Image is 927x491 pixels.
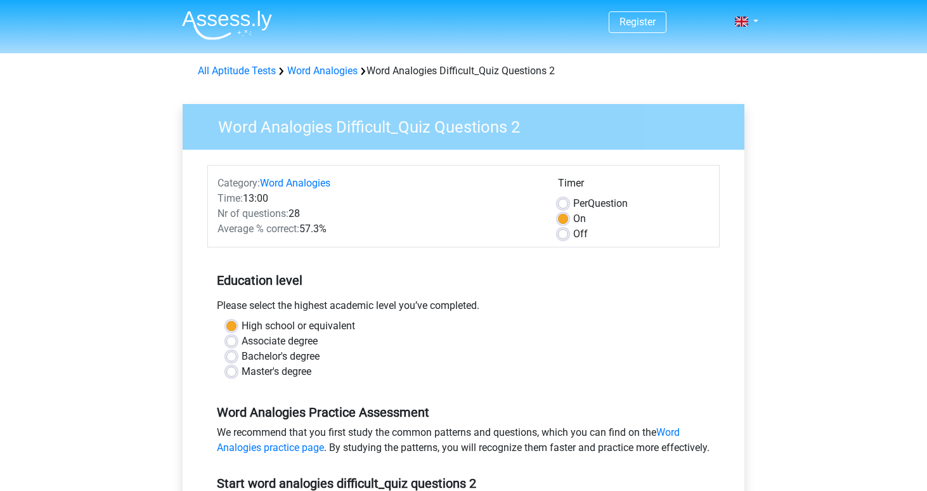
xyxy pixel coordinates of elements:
h5: Start word analogies difficult_quiz questions 2 [217,476,710,491]
span: Per [573,197,588,209]
div: 28 [208,206,548,221]
div: Timer [558,176,710,196]
label: On [573,211,586,226]
div: 13:00 [208,191,548,206]
label: Bachelor's degree [242,349,320,364]
span: Time: [217,192,243,204]
div: Please select the highest academic level you’ve completed. [207,298,720,318]
label: Off [573,226,588,242]
a: Word Analogies [287,65,358,77]
span: Average % correct: [217,223,299,235]
span: Category: [217,177,260,189]
label: Master's degree [242,364,311,379]
h5: Education level [217,268,710,293]
a: Register [619,16,656,28]
div: We recommend that you first study the common patterns and questions, which you can find on the . ... [207,425,720,461]
h3: Word Analogies Difficult_Quiz Questions 2 [203,112,735,137]
img: Assessly [182,10,272,40]
a: All Aptitude Tests [198,65,276,77]
a: Word Analogies [260,177,330,189]
label: Associate degree [242,334,318,349]
label: Question [573,196,628,211]
label: High school or equivalent [242,318,355,334]
div: Word Analogies Difficult_Quiz Questions 2 [193,63,734,79]
div: 57.3% [208,221,548,237]
h5: Word Analogies Practice Assessment [217,405,710,420]
span: Nr of questions: [217,207,288,219]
